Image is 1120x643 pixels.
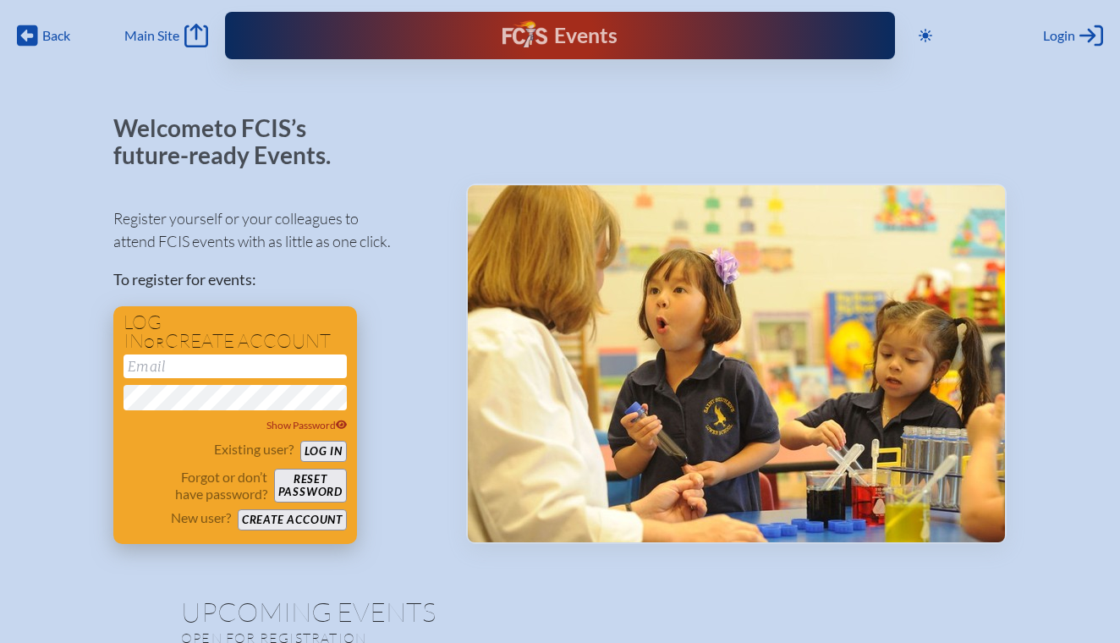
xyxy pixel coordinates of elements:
p: Welcome to FCIS’s future-ready Events. [113,115,350,168]
span: Login [1043,27,1075,44]
button: Log in [300,441,347,462]
p: Existing user? [214,441,294,458]
button: Resetpassword [274,469,347,503]
input: Email [124,354,347,378]
p: To register for events: [113,268,439,291]
span: Main Site [124,27,179,44]
p: Forgot or don’t have password? [124,469,267,503]
h1: Upcoming Events [181,598,939,625]
img: Events [468,185,1005,542]
button: Create account [238,509,347,530]
span: Show Password [266,419,348,431]
div: FCIS Events — Future ready [420,20,700,51]
h1: Log in create account [124,313,347,351]
a: Main Site [124,24,207,47]
p: New user? [171,509,231,526]
p: Register yourself or your colleagues to attend FCIS events with as little as one click. [113,207,439,253]
span: or [144,334,165,351]
span: Back [42,27,70,44]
